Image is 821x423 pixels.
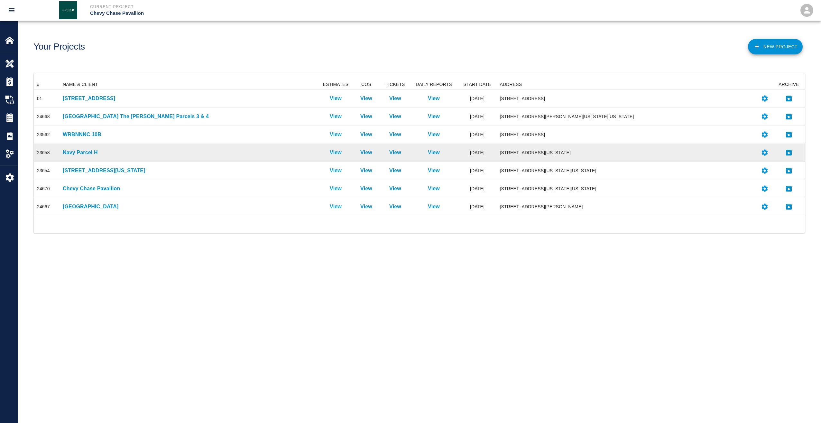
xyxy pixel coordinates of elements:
div: [STREET_ADDRESS][US_STATE][US_STATE] [500,185,754,192]
a: View [428,167,440,174]
p: View [360,167,372,174]
div: 24670 [37,185,50,192]
a: View [360,95,372,102]
a: View [389,167,401,174]
div: # [37,79,40,89]
a: View [330,149,342,156]
button: New Project [748,39,803,54]
div: ADDRESS [497,79,757,89]
button: Settings [758,182,771,195]
a: View [330,185,342,193]
a: View [389,131,401,138]
a: View [428,203,440,211]
div: START DATE [458,79,497,89]
div: [DATE] [458,126,497,144]
a: View [330,203,342,211]
img: Janeiro Inc [59,1,77,19]
p: Chevy Chase Pavallion [90,10,445,17]
a: Chevy Chase Pavallion [63,185,317,193]
a: View [330,167,342,174]
a: View [389,95,401,102]
p: Navy Parcel H [63,149,317,156]
a: View [428,149,440,156]
div: COS [352,79,381,89]
div: [DATE] [458,162,497,180]
p: View [330,113,342,120]
div: [STREET_ADDRESS][US_STATE] [500,149,754,156]
div: TICKETS [381,79,410,89]
button: open drawer [4,3,19,18]
a: View [428,185,440,193]
a: [STREET_ADDRESS][US_STATE] [63,167,317,174]
a: View [428,113,440,120]
a: View [428,131,440,138]
div: [STREET_ADDRESS][US_STATE][US_STATE] [500,167,754,174]
a: View [389,113,401,120]
a: View [389,149,401,156]
a: View [330,131,342,138]
div: NAME & CLIENT [63,79,98,89]
a: View [389,203,401,211]
button: Settings [758,200,771,213]
h1: Your Projects [33,42,85,52]
a: [GEOGRAPHIC_DATA] [63,203,317,211]
div: [DATE] [458,180,497,198]
a: View [360,203,372,211]
div: [DATE] [458,198,497,216]
button: Settings [758,146,771,159]
a: View [360,149,372,156]
div: TICKETS [385,79,405,89]
div: NAME & CLIENT [60,79,320,89]
div: START DATE [463,79,491,89]
div: [DATE] [458,90,497,108]
p: View [360,113,372,120]
a: [STREET_ADDRESS] [63,95,317,102]
div: [STREET_ADDRESS][PERSON_NAME] [500,203,754,210]
p: View [360,185,372,193]
button: Settings [758,92,771,105]
a: View [360,131,372,138]
div: ESTIMATES [323,79,349,89]
div: ADDRESS [500,79,522,89]
div: ESTIMATES [320,79,352,89]
a: View [389,185,401,193]
p: View [330,95,342,102]
a: WRBNNNC 10B [63,131,317,138]
div: DAILY REPORTS [410,79,458,89]
div: [DATE] [458,144,497,162]
div: ARCHIVE [773,79,805,89]
div: DAILY REPORTS [416,79,452,89]
div: 23562 [37,131,50,138]
button: Settings [758,128,771,141]
a: [GEOGRAPHIC_DATA] The [PERSON_NAME] Parcels 3 & 4 [63,113,317,120]
iframe: Chat Widget [714,353,821,423]
div: 23654 [37,167,50,174]
p: Current Project [90,4,445,10]
div: [STREET_ADDRESS] [500,131,754,138]
div: 24668 [37,113,50,120]
div: COS [361,79,371,89]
